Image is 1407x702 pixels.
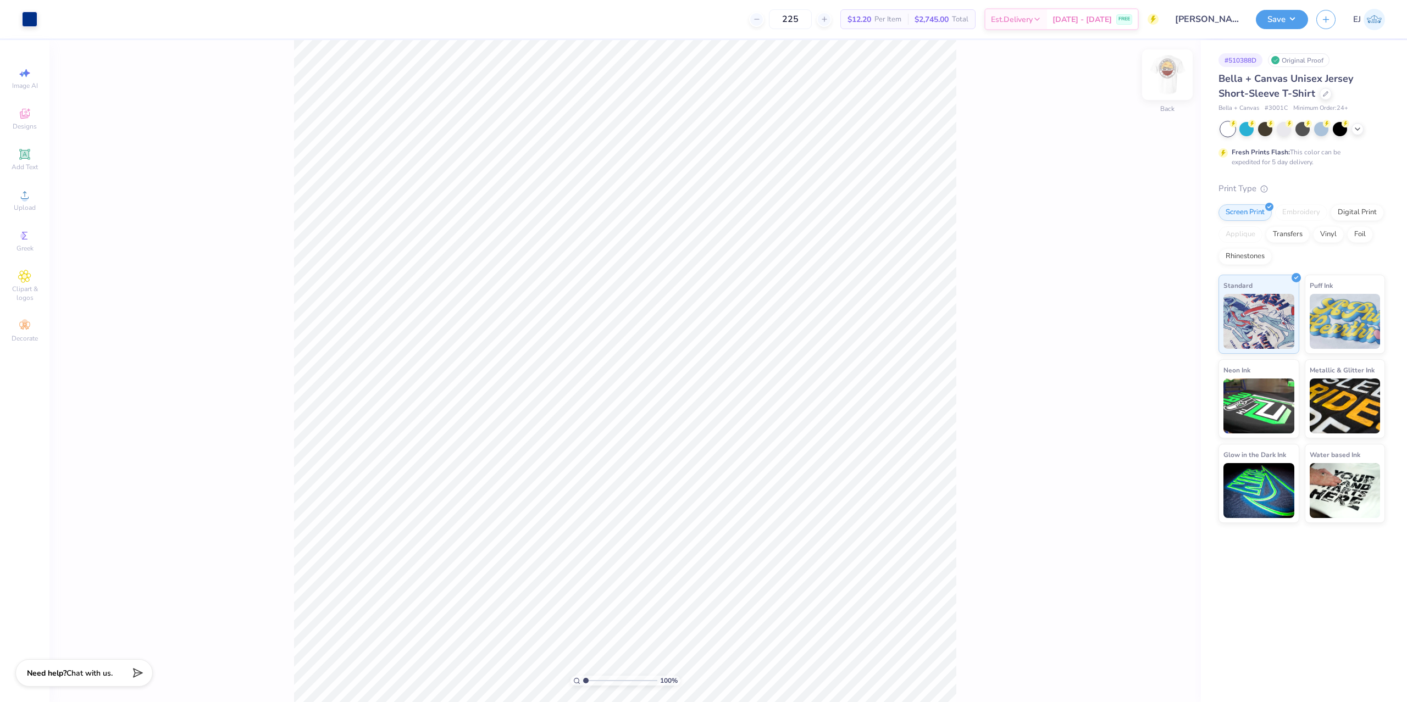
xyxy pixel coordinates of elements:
img: Standard [1223,294,1294,349]
span: Upload [14,203,36,212]
img: Glow in the Dark Ink [1223,463,1294,518]
span: Bella + Canvas [1218,104,1259,113]
div: Vinyl [1313,226,1344,243]
span: Glow in the Dark Ink [1223,449,1286,460]
span: Per Item [874,14,901,25]
div: Print Type [1218,182,1385,195]
a: EJ [1353,9,1385,30]
span: 100 % [660,676,678,686]
span: Designs [13,122,37,131]
div: Embroidery [1275,204,1327,221]
span: Puff Ink [1310,280,1333,291]
img: Back [1145,53,1189,97]
span: Est. Delivery [991,14,1033,25]
div: Back [1160,104,1175,114]
span: Water based Ink [1310,449,1360,460]
div: Rhinestones [1218,248,1272,265]
span: Bella + Canvas Unisex Jersey Short-Sleeve T-Shirt [1218,72,1353,100]
img: Edgardo Jr [1364,9,1385,30]
div: Original Proof [1268,53,1330,67]
span: Minimum Order: 24 + [1293,104,1348,113]
span: Clipart & logos [5,285,44,302]
span: # 3001C [1265,104,1288,113]
span: Decorate [12,334,38,343]
span: Total [952,14,968,25]
input: – – [769,9,812,29]
input: Untitled Design [1167,8,1248,30]
span: Image AI [12,81,38,90]
span: Greek [16,244,34,253]
div: Digital Print [1331,204,1384,221]
span: FREE [1118,15,1130,23]
div: Applique [1218,226,1262,243]
div: This color can be expedited for 5 day delivery. [1232,147,1367,167]
div: Transfers [1266,226,1310,243]
img: Neon Ink [1223,378,1294,433]
span: $12.20 [847,14,871,25]
span: $2,745.00 [915,14,949,25]
button: Save [1256,10,1308,29]
span: [DATE] - [DATE] [1053,14,1112,25]
span: Metallic & Glitter Ink [1310,364,1375,376]
span: Neon Ink [1223,364,1250,376]
img: Water based Ink [1310,463,1381,518]
span: Standard [1223,280,1253,291]
span: Add Text [12,163,38,171]
img: Metallic & Glitter Ink [1310,378,1381,433]
span: Chat with us. [67,668,113,678]
div: # 510388D [1218,53,1262,67]
strong: Need help? [27,668,67,678]
div: Foil [1347,226,1373,243]
span: EJ [1353,13,1361,26]
div: Screen Print [1218,204,1272,221]
strong: Fresh Prints Flash: [1232,148,1290,157]
img: Puff Ink [1310,294,1381,349]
